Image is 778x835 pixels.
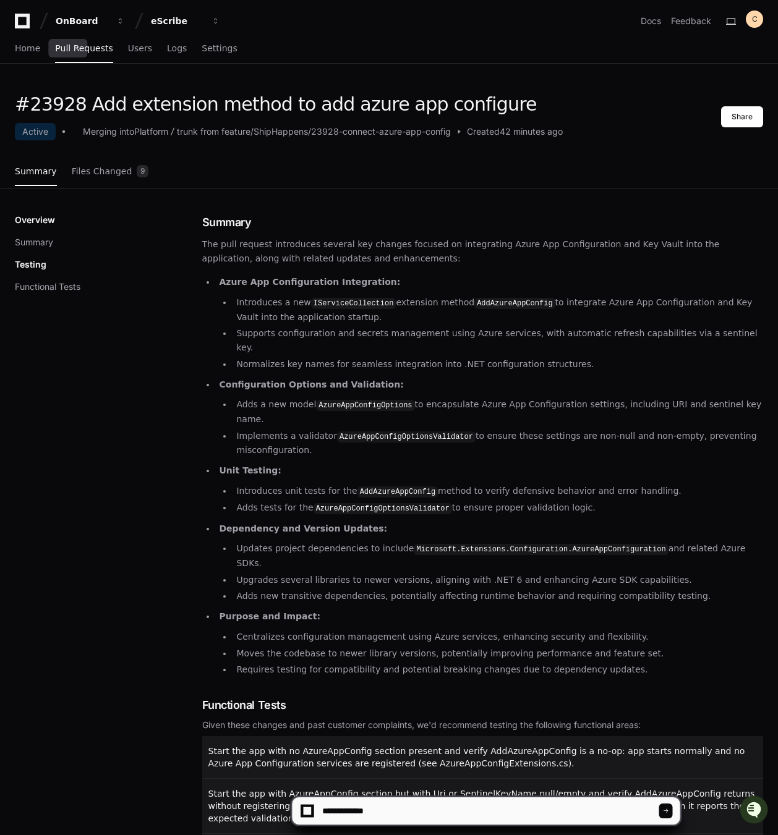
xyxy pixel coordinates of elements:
li: Normalizes key names for seamless integration into .NET configuration structures. [233,357,763,371]
strong: Azure App Configuration Integration: [219,277,400,287]
button: Share [721,106,763,127]
button: Start new chat [210,96,225,111]
a: Settings [202,35,237,63]
code: Microsoft.Extensions.Configuration.AzureAppConfiguration [414,544,668,555]
button: Summary [15,236,53,248]
span: Logs [167,45,187,52]
div: OnBoard [56,15,109,27]
li: Centralizes configuration management using Azure services, enhancing security and flexibility. [233,630,763,644]
li: Introduces unit tests for the method to verify defensive behavior and error handling. [233,484,763,499]
span: 42 minutes ago [500,125,563,138]
li: Introduces a new extension method to integrate Azure App Configuration and Key Vault into the app... [233,295,763,324]
div: eScribe [151,15,204,27]
span: Users [128,45,152,52]
a: Powered byPylon [87,129,150,139]
button: Functional Tests [15,281,80,293]
a: Home [15,35,40,63]
span: 9 [137,165,148,177]
li: Adds tests for the to ensure proper validation logic. [233,501,763,515]
div: Start new chat [42,92,203,104]
div: Active [15,123,56,140]
div: Platform [134,125,168,138]
li: Requires testing for compatibility and potential breaking changes due to dependency updates. [233,663,763,677]
p: Testing [15,258,46,271]
strong: Unit Testing: [219,465,281,475]
code: AzureAppConfigOptions [316,400,414,411]
a: Logs [167,35,187,63]
span: Pull Requests [55,45,113,52]
span: Created [467,125,500,138]
button: OnBoard [51,10,130,32]
span: Start the app with AzureAppConfig section but with Uri or SentinelKeyName null/empty and verify A... [208,789,755,823]
code: AzureAppConfigOptionsValidator [337,431,476,443]
li: Upgrades several libraries to newer versions, aligning with .NET 6 and enhancing Azure SDK capabi... [233,573,763,587]
code: AddAzureAppConfig [474,298,555,309]
h1: #23928 Add extension method to add azure app configure [15,93,563,116]
div: trunk from feature/ShipHappens/23928-connect-azure-app-config [177,125,451,138]
li: Adds new transitive dependencies, potentially affecting runtime behavior and requiring compatibil... [233,589,763,603]
span: Home [15,45,40,52]
span: Files Changed [72,167,132,175]
span: Start the app with no AzureAppConfig section present and verify AddAzureAppConfig is a no-op: app... [208,746,745,768]
li: Implements a validator to ensure these settings are non-null and non-empty, preventing misconfigu... [233,429,763,457]
li: Supports configuration and secrets management using Azure services, with automatic refresh capabi... [233,326,763,355]
img: 1756235613930-3d25f9e4-fa56-45dd-b3ad-e072dfbd1548 [12,92,35,114]
p: The pull request introduces several key changes focused on integrating Azure App Configuration an... [202,237,764,266]
span: Pylon [123,130,150,139]
iframe: Open customer support [738,794,772,828]
span: Settings [202,45,237,52]
strong: Configuration Options and Validation: [219,379,403,389]
span: Functional Tests [202,697,286,714]
a: Users [128,35,152,63]
li: Moves the codebase to newer library versions, potentially improving performance and feature set. [233,646,763,661]
span: Summary [15,167,57,175]
button: C [746,11,763,28]
strong: Purpose and Impact: [219,611,320,621]
h1: Summary [202,214,764,231]
p: Overview [15,214,55,226]
a: Docs [641,15,661,27]
button: Feedback [671,15,711,27]
strong: Dependency and Version Updates: [219,523,387,533]
h1: C [752,14,758,24]
div: Given these changes and past customer complaints, we'd recommend testing the following functional... [202,719,764,731]
li: Adds a new model to encapsulate Azure App Configuration settings, including URI and sentinel key ... [233,397,763,426]
img: PlayerZero [12,12,37,37]
div: Merging into [83,125,134,138]
li: Updates project dependencies to include and related Azure SDKs. [233,541,763,570]
button: eScribe [146,10,225,32]
code: IServiceCollection [311,298,396,309]
code: AddAzureAppConfig [357,486,438,498]
code: AzureAppConfigOptionsValidator [314,503,452,514]
a: Pull Requests [55,35,113,63]
div: Welcome [12,49,225,69]
div: We're available if you need us! [42,104,156,114]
